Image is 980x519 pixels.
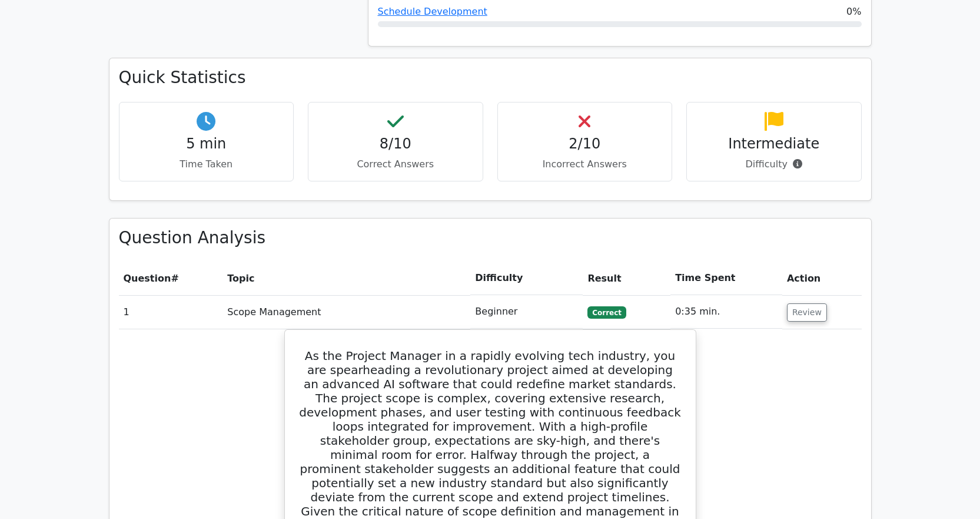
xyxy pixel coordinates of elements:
[587,306,626,318] span: Correct
[696,135,852,153] h4: Intermediate
[318,157,473,171] p: Correct Answers
[129,157,284,171] p: Time Taken
[119,295,223,329] td: 1
[782,262,862,295] th: Action
[470,262,583,295] th: Difficulty
[670,295,782,329] td: 0:35 min.
[222,295,470,329] td: Scope Management
[378,6,487,17] a: Schedule Development
[129,135,284,153] h4: 5 min
[119,228,862,248] h3: Question Analysis
[124,273,171,284] span: Question
[696,157,852,171] p: Difficulty
[222,262,470,295] th: Topic
[507,135,663,153] h4: 2/10
[507,157,663,171] p: Incorrect Answers
[670,262,782,295] th: Time Spent
[846,5,861,19] span: 0%
[583,262,670,295] th: Result
[318,135,473,153] h4: 8/10
[787,303,827,322] button: Review
[119,68,862,88] h3: Quick Statistics
[119,262,223,295] th: #
[470,295,583,329] td: Beginner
